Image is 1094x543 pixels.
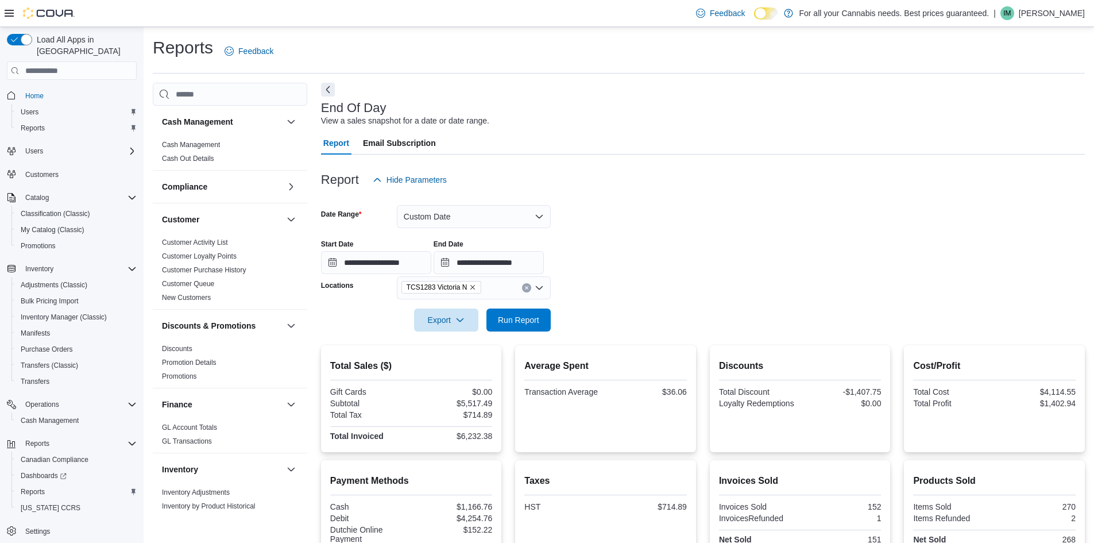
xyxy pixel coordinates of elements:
[162,359,217,367] a: Promotion Details
[238,45,273,57] span: Feedback
[16,310,137,324] span: Inventory Manager (Classic)
[16,375,54,388] a: Transfers
[162,399,192,410] h3: Finance
[25,170,59,179] span: Customers
[21,437,54,450] button: Reports
[153,236,307,309] div: Customer
[21,89,48,103] a: Home
[321,240,354,249] label: Start Date
[524,387,603,396] div: Transaction Average
[16,501,137,515] span: Washington CCRS
[397,205,551,228] button: Custom Date
[162,141,220,149] a: Cash Management
[162,488,230,497] span: Inventory Adjustments
[162,358,217,367] span: Promotion Details
[524,359,687,373] h2: Average Spent
[524,502,603,511] div: HST
[162,140,220,149] span: Cash Management
[535,283,544,292] button: Open list of options
[21,209,90,218] span: Classification (Classic)
[16,414,83,428] a: Cash Management
[162,252,237,261] span: Customer Loyalty Points
[162,279,214,288] span: Customer Queue
[16,326,55,340] a: Manifests
[21,124,45,133] span: Reports
[330,432,384,441] strong: Total Invoiced
[162,155,214,163] a: Cash Out Details
[16,294,137,308] span: Bulk Pricing Import
[16,121,137,135] span: Reports
[162,437,212,446] span: GL Transactions
[162,320,282,332] button: Discounts & Promotions
[16,310,111,324] a: Inventory Manager (Classic)
[162,423,217,432] span: GL Account Totals
[802,502,881,511] div: 152
[802,399,881,408] div: $0.00
[25,91,44,101] span: Home
[16,239,60,253] a: Promotions
[162,399,282,410] button: Finance
[284,115,298,129] button: Cash Management
[802,387,881,396] div: -$1,407.75
[16,342,78,356] a: Purchase Orders
[321,281,354,290] label: Locations
[719,514,798,523] div: InvoicesRefunded
[386,174,447,186] span: Hide Parameters
[16,342,137,356] span: Purchase Orders
[16,239,137,253] span: Promotions
[2,190,141,206] button: Catalog
[330,502,409,511] div: Cash
[162,372,197,381] span: Promotions
[162,116,282,128] button: Cash Management
[16,469,137,483] span: Dashboards
[407,282,467,293] span: TCS1283 Victoria N
[153,342,307,388] div: Discounts & Promotions
[162,345,192,353] a: Discounts
[524,474,687,488] h2: Taxes
[330,410,409,419] div: Total Tax
[162,372,197,380] a: Promotions
[16,485,49,499] a: Reports
[2,436,141,452] button: Reports
[21,225,84,234] span: My Catalog (Classic)
[162,214,199,225] h3: Customer
[997,387,1076,396] div: $4,114.55
[21,524,137,538] span: Settings
[21,168,63,182] a: Customers
[153,36,213,59] h1: Reports
[754,7,778,20] input: Dark Mode
[21,144,48,158] button: Users
[162,181,282,192] button: Compliance
[21,329,50,338] span: Manifests
[486,309,551,332] button: Run Report
[498,314,539,326] span: Run Report
[21,167,137,182] span: Customers
[913,474,1076,488] h2: Products Sold
[23,7,75,19] img: Cova
[16,207,137,221] span: Classification (Classic)
[330,399,409,408] div: Subtotal
[413,525,492,534] div: $152.22
[11,357,141,373] button: Transfers (Classic)
[162,502,256,511] span: Inventory by Product Historical
[16,453,137,467] span: Canadian Compliance
[469,284,476,291] button: Remove TCS1283 Victoria N from selection in this group
[153,421,307,453] div: Finance
[434,251,544,274] input: Press the down key to open a popover containing a calendar.
[691,2,749,25] a: Feedback
[321,210,362,219] label: Date Range
[25,439,49,448] span: Reports
[802,514,881,523] div: 1
[16,414,137,428] span: Cash Management
[16,485,137,499] span: Reports
[162,437,212,445] a: GL Transactions
[11,325,141,341] button: Manifests
[913,502,992,511] div: Items Sold
[1019,6,1085,20] p: [PERSON_NAME]
[11,484,141,500] button: Reports
[21,416,79,425] span: Cash Management
[719,387,798,396] div: Total Discount
[11,206,141,222] button: Classification (Classic)
[414,309,478,332] button: Export
[21,107,38,117] span: Users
